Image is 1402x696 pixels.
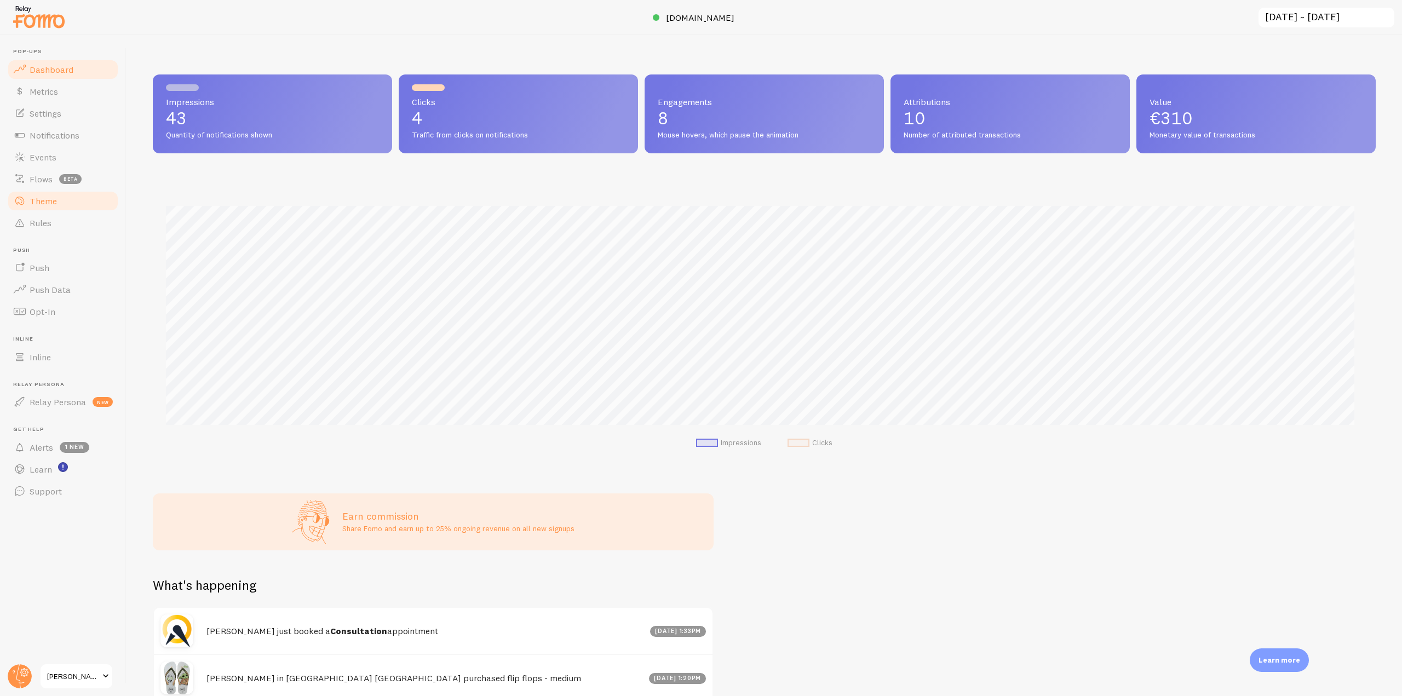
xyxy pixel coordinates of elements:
[1259,655,1300,665] p: Learn more
[7,102,119,124] a: Settings
[7,80,119,102] a: Metrics
[30,306,55,317] span: Opt-In
[30,108,61,119] span: Settings
[12,3,66,31] img: fomo-relay-logo-orange.svg
[166,130,379,140] span: Quantity of notifications shown
[330,625,387,636] strong: Consultation
[904,97,1117,106] span: Attributions
[342,523,574,534] p: Share Fomo and earn up to 25% ongoing revenue on all new signups
[412,130,625,140] span: Traffic from clicks on notifications
[30,284,71,295] span: Push Data
[58,462,68,472] svg: <p>Watch New Feature Tutorials!</p>
[7,257,119,279] a: Push
[7,279,119,301] a: Push Data
[30,152,56,163] span: Events
[7,124,119,146] a: Notifications
[7,190,119,212] a: Theme
[13,48,119,55] span: Pop-ups
[412,110,625,127] p: 4
[30,464,52,475] span: Learn
[412,97,625,106] span: Clicks
[904,110,1117,127] p: 10
[30,64,73,75] span: Dashboard
[30,352,51,363] span: Inline
[7,168,119,190] a: Flows beta
[7,146,119,168] a: Events
[788,438,832,448] li: Clicks
[30,217,51,228] span: Rules
[658,97,871,106] span: Engagements
[650,626,706,637] div: [DATE] 1:33pm
[13,426,119,433] span: Get Help
[30,262,49,273] span: Push
[7,480,119,502] a: Support
[30,130,79,141] span: Notifications
[1250,648,1309,672] div: Learn more
[39,663,113,689] a: [PERSON_NAME]-test-store
[7,212,119,234] a: Rules
[1150,97,1363,106] span: Value
[7,346,119,368] a: Inline
[7,301,119,323] a: Opt-In
[30,396,86,407] span: Relay Persona
[47,670,99,683] span: [PERSON_NAME]-test-store
[1150,130,1363,140] span: Monetary value of transactions
[166,110,379,127] p: 43
[59,174,82,184] span: beta
[166,97,379,106] span: Impressions
[7,391,119,413] a: Relay Persona new
[206,625,643,637] h4: [PERSON_NAME] just booked a appointment
[13,336,119,343] span: Inline
[13,381,119,388] span: Relay Persona
[30,442,53,453] span: Alerts
[30,86,58,97] span: Metrics
[30,195,57,206] span: Theme
[904,130,1117,140] span: Number of attributed transactions
[153,577,256,594] h2: What's happening
[7,436,119,458] a: Alerts 1 new
[30,174,53,185] span: Flows
[649,673,706,684] div: [DATE] 1:20pm
[7,458,119,480] a: Learn
[658,110,871,127] p: 8
[13,247,119,254] span: Push
[342,510,574,522] h3: Earn commission
[7,59,119,80] a: Dashboard
[658,130,871,140] span: Mouse hovers, which pause the animation
[93,397,113,407] span: new
[696,438,761,448] li: Impressions
[1150,107,1193,129] span: €310
[206,672,642,684] h4: [PERSON_NAME] in [GEOGRAPHIC_DATA] [GEOGRAPHIC_DATA] purchased flip flops - medium
[30,486,62,497] span: Support
[60,442,89,453] span: 1 new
